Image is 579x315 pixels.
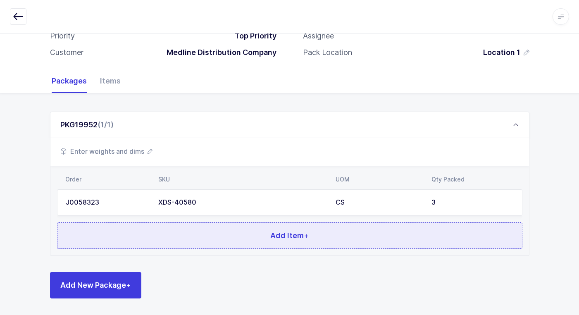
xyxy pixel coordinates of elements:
[50,138,529,256] div: PKG19952(1/1)
[93,69,121,93] div: Items
[50,112,529,138] div: PKG19952(1/1)
[303,48,352,57] div: Pack Location
[52,69,93,93] div: Packages
[228,31,276,41] div: Top Priority
[483,48,529,57] button: Location 1
[431,176,517,183] div: Qty Packed
[50,272,141,298] button: Add New Package+
[60,280,131,290] span: Add New Package
[98,120,114,129] span: (1/1)
[60,146,152,156] button: Enter weights and dims
[158,199,326,206] div: XDS-40580
[158,176,326,183] div: SKU
[126,281,131,289] span: +
[50,31,75,41] div: Priority
[431,199,514,206] div: 3
[57,222,522,249] button: Add Item+
[304,231,309,240] span: +
[50,48,83,57] div: Customer
[66,199,148,206] div: J0058323
[270,230,309,241] span: Add Item
[483,48,520,57] span: Location 1
[60,120,114,130] div: PKG19952
[160,48,276,57] div: Medline Distribution Company
[303,31,334,41] div: Assignee
[336,176,422,183] div: UOM
[65,176,148,183] div: Order
[336,199,422,206] div: CS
